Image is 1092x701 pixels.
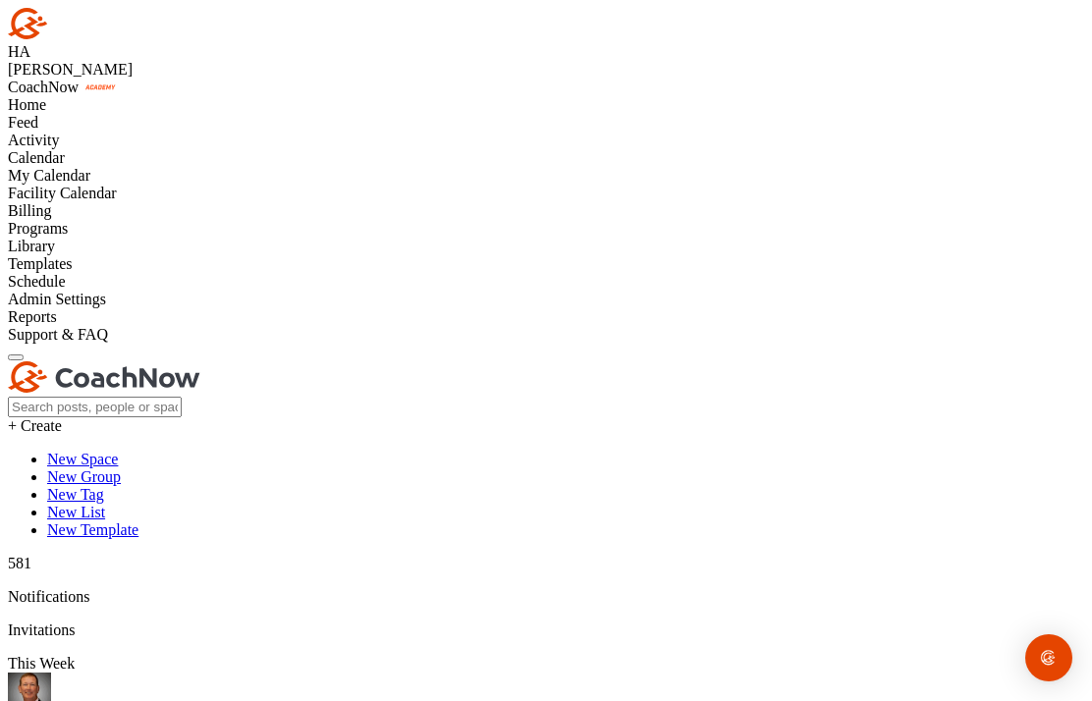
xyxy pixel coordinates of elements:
[47,504,105,520] a: New List
[8,291,1084,308] div: Admin Settings
[8,555,1084,572] p: 581
[8,167,1084,185] div: My Calendar
[47,468,121,485] a: New Group
[8,79,1084,96] div: CoachNow
[8,96,1084,114] div: Home
[8,43,1084,61] div: HA
[8,308,1084,326] div: Reports
[1025,634,1072,681] div: Open Intercom Messenger
[8,149,1084,167] div: Calendar
[8,61,1084,79] div: [PERSON_NAME]
[8,238,1084,255] div: Library
[8,326,1084,344] div: Support & FAQ
[8,8,200,39] img: CoachNow
[47,451,118,467] a: New Space
[8,361,200,393] img: CoachNow
[8,621,1084,639] p: Invitations
[47,521,138,538] a: New Template
[8,185,1084,202] div: Facility Calendar
[8,417,1084,435] div: + Create
[8,397,182,417] input: Search posts, people or spaces...
[8,273,1084,291] div: Schedule
[8,220,1084,238] div: Programs
[8,655,75,672] label: This Week
[82,82,118,92] img: CoachNow acadmey
[8,588,1084,606] p: Notifications
[8,114,1084,132] div: Feed
[47,486,104,503] a: New Tag
[8,255,1084,273] div: Templates
[8,202,1084,220] div: Billing
[8,132,1084,149] div: Activity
